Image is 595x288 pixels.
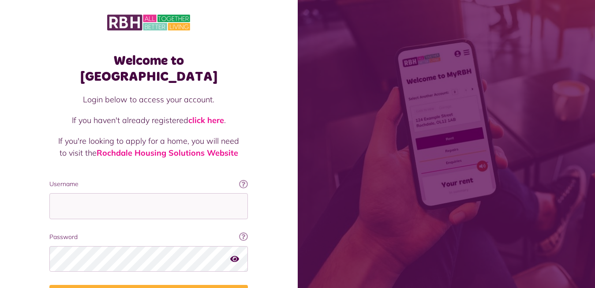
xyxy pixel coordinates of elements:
[188,115,224,125] a: click here
[49,180,248,189] label: Username
[58,135,239,159] p: If you're looking to apply for a home, you will need to visit the
[58,94,239,105] p: Login below to access your account.
[58,114,239,126] p: If you haven't already registered .
[107,13,190,32] img: MyRBH
[49,53,248,85] h1: Welcome to [GEOGRAPHIC_DATA]
[49,232,248,242] label: Password
[97,148,238,158] a: Rochdale Housing Solutions Website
